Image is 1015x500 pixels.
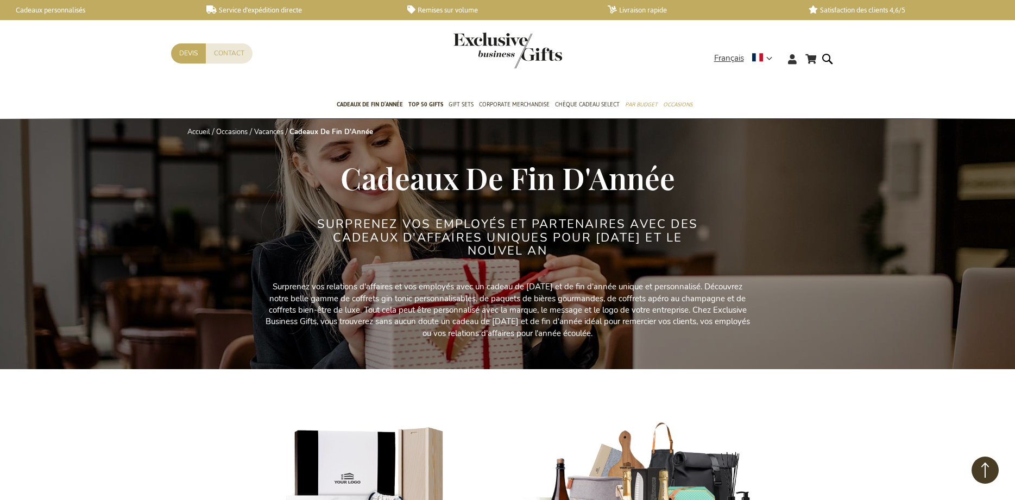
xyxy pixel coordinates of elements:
[341,157,675,198] span: Cadeaux De Fin D'Année
[714,52,779,65] div: Français
[206,5,390,15] a: Service d'expédition directe
[289,127,373,137] strong: Cadeaux De Fin D'Année
[254,127,283,137] a: Vacances
[216,127,248,137] a: Occasions
[408,92,443,119] a: TOP 50 Gifts
[479,99,550,110] span: Corporate Merchandise
[479,92,550,119] a: Corporate Merchandise
[714,52,744,65] span: Français
[449,92,474,119] a: Gift Sets
[608,5,791,15] a: Livraison rapide
[263,281,752,339] p: Surprenez vos relations d'affaires et vos employés avec un cadeau de [DATE] et de fin d'année uni...
[407,5,591,15] a: Remises sur volume
[449,99,474,110] span: Gift Sets
[663,99,692,110] span: Occasions
[337,92,403,119] a: Cadeaux de fin d’année
[625,92,658,119] a: Par budget
[5,5,189,15] a: Cadeaux personnalisés
[187,127,210,137] a: Accueil
[453,33,562,68] img: Exclusive Business gifts logo
[663,92,692,119] a: Occasions
[625,99,658,110] span: Par budget
[337,99,403,110] span: Cadeaux de fin d’année
[453,33,508,68] a: store logo
[555,99,620,110] span: Chèque Cadeau Select
[171,43,206,64] a: Devis
[304,218,711,257] h2: Surprenez VOS EMPLOYÉS ET PARTENAIRES avec des cadeaux d'affaires UNIQUES POUR [DATE] ET LE NOUVE...
[206,43,253,64] a: Contact
[809,5,992,15] a: Satisfaction des clients 4,6/5
[555,92,620,119] a: Chèque Cadeau Select
[408,99,443,110] span: TOP 50 Gifts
